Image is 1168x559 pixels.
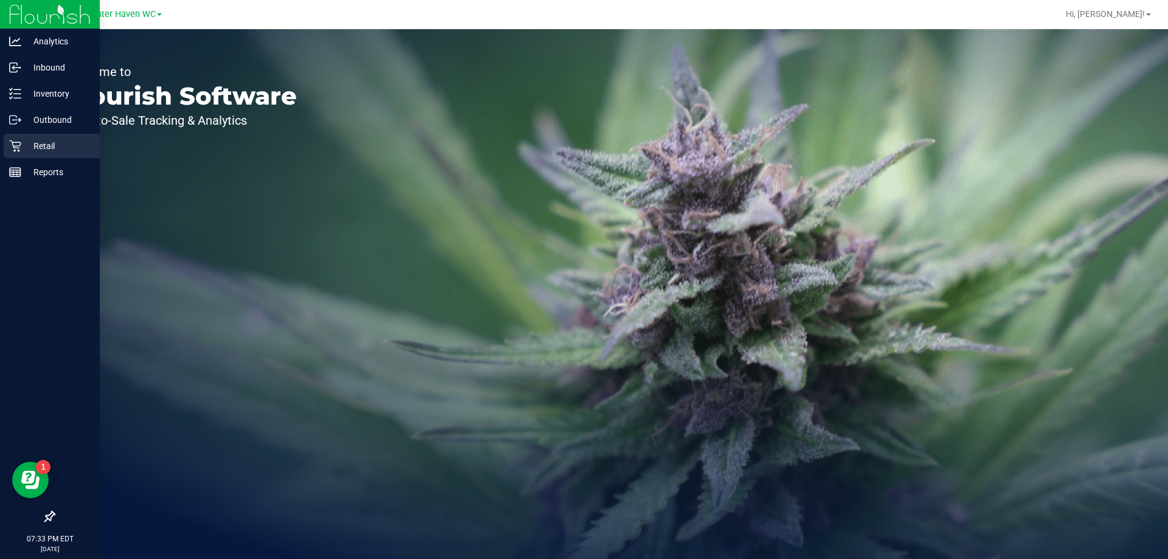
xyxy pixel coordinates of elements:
[21,60,94,75] p: Inbound
[21,34,94,49] p: Analytics
[5,533,94,544] p: 07:33 PM EDT
[9,35,21,47] inline-svg: Analytics
[21,139,94,153] p: Retail
[66,114,297,127] p: Seed-to-Sale Tracking & Analytics
[36,460,50,474] iframe: Resource center unread badge
[9,114,21,126] inline-svg: Outbound
[21,165,94,179] p: Reports
[9,166,21,178] inline-svg: Reports
[9,61,21,74] inline-svg: Inbound
[21,86,94,101] p: Inventory
[66,84,297,108] p: Flourish Software
[9,88,21,100] inline-svg: Inventory
[86,9,156,19] span: Winter Haven WC
[9,140,21,152] inline-svg: Retail
[12,462,49,498] iframe: Resource center
[66,66,297,78] p: Welcome to
[1066,9,1145,19] span: Hi, [PERSON_NAME]!
[5,544,94,554] p: [DATE]
[21,113,94,127] p: Outbound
